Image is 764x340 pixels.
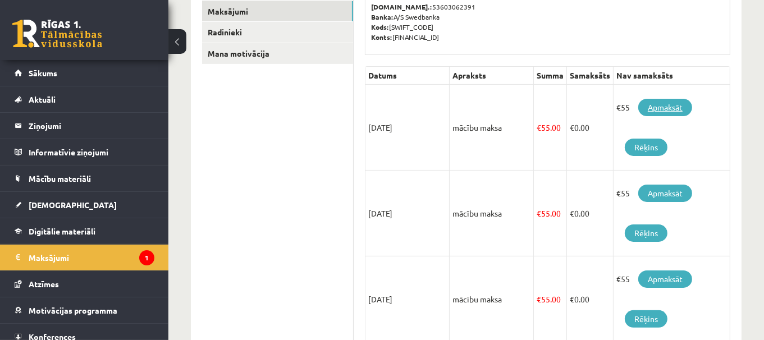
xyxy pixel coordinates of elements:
th: Nav samaksāts [614,67,730,85]
legend: Informatīvie ziņojumi [29,139,154,165]
b: Banka: [371,12,394,21]
i: 1 [139,250,154,265]
td: 0.00 [567,171,614,256]
a: Digitālie materiāli [15,218,154,244]
th: Datums [365,67,450,85]
td: mācību maksa [450,85,534,171]
span: Sākums [29,68,57,78]
td: [DATE] [365,171,450,256]
a: Informatīvie ziņojumi [15,139,154,165]
a: Aktuāli [15,86,154,112]
span: € [537,208,541,218]
b: Kods: [371,22,389,31]
th: Apraksts [450,67,534,85]
a: Rēķins [625,139,667,156]
a: Apmaksāt [638,270,692,288]
legend: Maksājumi [29,245,154,270]
a: [DEMOGRAPHIC_DATA] [15,192,154,218]
span: € [537,122,541,132]
span: € [570,294,574,304]
td: [DATE] [365,85,450,171]
a: Rēķins [625,224,667,242]
td: €55 [614,85,730,171]
span: [DEMOGRAPHIC_DATA] [29,200,117,210]
span: Atzīmes [29,279,59,289]
a: Maksājumi [202,1,353,22]
td: 55.00 [534,85,567,171]
span: € [537,294,541,304]
a: Maksājumi1 [15,245,154,270]
span: € [570,208,574,218]
a: Radinieki [202,22,353,43]
a: Rīgas 1. Tālmācības vidusskola [12,20,102,48]
span: Motivācijas programma [29,305,117,315]
a: Mana motivācija [202,43,353,64]
b: Konts: [371,33,392,42]
legend: Ziņojumi [29,113,154,139]
a: Rēķins [625,310,667,328]
td: €55 [614,171,730,256]
td: 55.00 [534,171,567,256]
span: Mācību materiāli [29,173,91,183]
a: Mācību materiāli [15,166,154,191]
span: Aktuāli [29,94,56,104]
a: Sākums [15,60,154,86]
span: € [570,122,574,132]
td: 0.00 [567,85,614,171]
a: Apmaksāt [638,185,692,202]
th: Samaksāts [567,67,614,85]
a: Atzīmes [15,271,154,297]
th: Summa [534,67,567,85]
td: mācību maksa [450,171,534,256]
a: Motivācijas programma [15,297,154,323]
b: [DOMAIN_NAME].: [371,2,432,11]
a: Apmaksāt [638,99,692,116]
span: Digitālie materiāli [29,226,95,236]
a: Ziņojumi [15,113,154,139]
